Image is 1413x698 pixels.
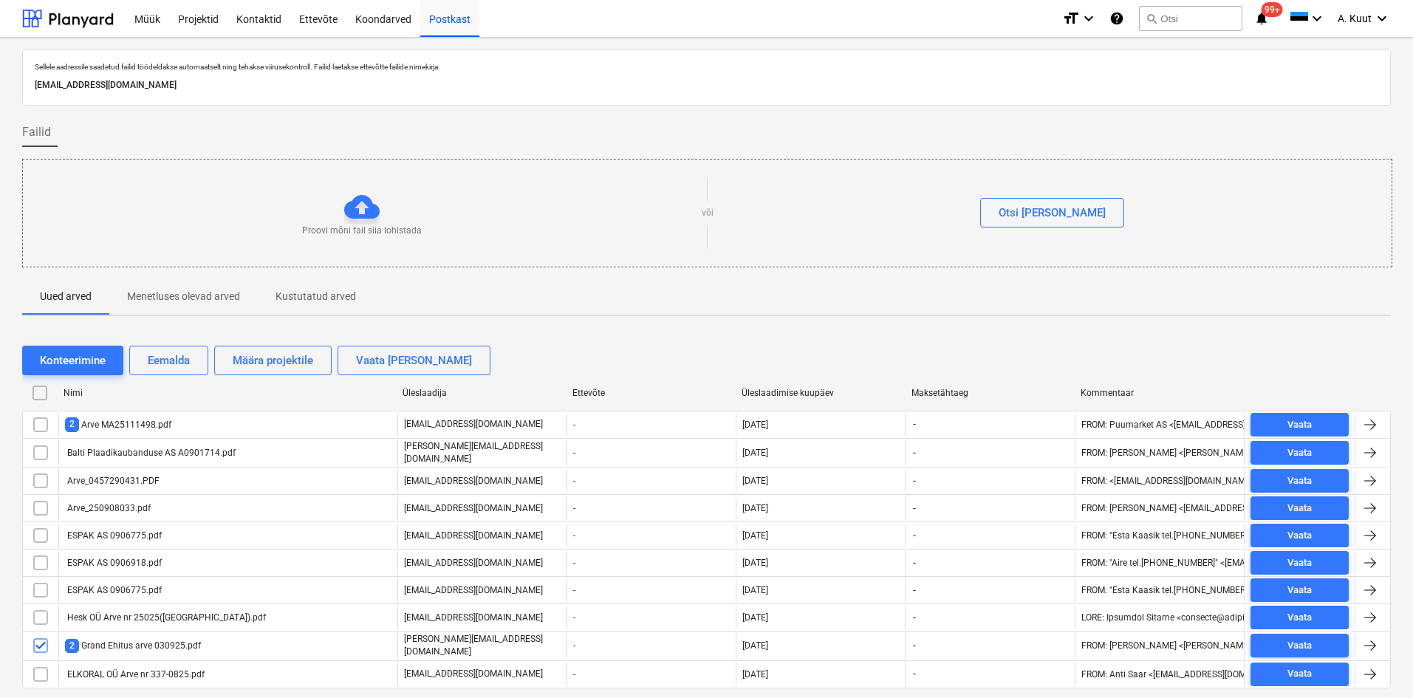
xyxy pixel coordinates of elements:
[148,351,190,370] div: Eemalda
[65,558,162,568] div: ESPAK AS 0906918.pdf
[567,578,736,602] div: -
[404,612,543,624] p: [EMAIL_ADDRESS][DOMAIN_NAME]
[1287,473,1312,490] div: Vaata
[742,420,768,430] div: [DATE]
[911,502,917,515] span: -
[567,440,736,465] div: -
[1287,582,1312,599] div: Vaata
[404,668,543,680] p: [EMAIL_ADDRESS][DOMAIN_NAME]
[567,633,736,658] div: -
[567,496,736,520] div: -
[1339,627,1413,698] div: Vestlusvidin
[1251,663,1349,686] button: Vaata
[65,585,162,595] div: ESPAK AS 0906775.pdf
[742,669,768,680] div: [DATE]
[64,388,391,398] div: Nimi
[567,663,736,686] div: -
[276,289,356,304] p: Kustutatud arved
[1251,606,1349,629] button: Vaata
[65,530,162,541] div: ESPAK AS 0906775.pdf
[702,207,714,219] p: või
[742,558,768,568] div: [DATE]
[1251,413,1349,437] button: Vaata
[233,351,313,370] div: Määra projektile
[1251,634,1349,657] button: Vaata
[742,585,768,595] div: [DATE]
[65,612,266,623] div: Hesk OÜ Arve nr 25025([GEOGRAPHIC_DATA]).pdf
[404,530,543,542] p: [EMAIL_ADDRESS][DOMAIN_NAME]
[129,346,208,375] button: Eemalda
[302,225,422,237] p: Proovi mõni fail siia lohistada
[742,530,768,541] div: [DATE]
[1251,441,1349,465] button: Vaata
[127,289,240,304] p: Menetluses olevad arved
[911,612,917,624] span: -
[65,417,171,431] div: Arve MA25111498.pdf
[65,639,201,653] div: Grand Ehitus arve 030925.pdf
[1251,469,1349,493] button: Vaata
[911,530,917,542] span: -
[1287,637,1312,654] div: Vaata
[742,476,768,486] div: [DATE]
[65,417,79,431] span: 2
[911,475,917,487] span: -
[1081,388,1239,398] div: Kommentaar
[404,502,543,515] p: [EMAIL_ADDRESS][DOMAIN_NAME]
[1251,496,1349,520] button: Vaata
[911,418,917,431] span: -
[567,469,736,493] div: -
[567,551,736,575] div: -
[567,524,736,547] div: -
[742,503,768,513] div: [DATE]
[404,475,543,487] p: [EMAIL_ADDRESS][DOMAIN_NAME]
[1339,627,1413,698] iframe: Chat Widget
[22,123,51,141] span: Failid
[1251,578,1349,602] button: Vaata
[1251,551,1349,575] button: Vaata
[911,668,917,680] span: -
[742,448,768,458] div: [DATE]
[1287,445,1312,462] div: Vaata
[35,62,1378,72] p: Sellele aadressile saadetud failid töödeldakse automaatselt ning tehakse viirusekontroll. Failid ...
[999,203,1106,222] div: Otsi [PERSON_NAME]
[742,612,768,623] div: [DATE]
[1287,500,1312,517] div: Vaata
[22,159,1392,267] div: Proovi mõni fail siia lohistadavõiOtsi [PERSON_NAME]
[35,78,1378,93] p: [EMAIL_ADDRESS][DOMAIN_NAME]
[911,584,917,597] span: -
[1251,524,1349,547] button: Vaata
[40,351,106,370] div: Konteerimine
[567,413,736,437] div: -
[65,503,151,513] div: Arve_250908033.pdf
[1287,609,1312,626] div: Vaata
[911,388,1070,398] div: Maksetähtaeg
[980,198,1124,227] button: Otsi [PERSON_NAME]
[1287,417,1312,434] div: Vaata
[65,448,236,458] div: Balti Plaadikaubanduse AS A0901714.pdf
[22,346,123,375] button: Konteerimine
[65,669,205,680] div: ELKORAL OÜ Arve nr 337-0825.pdf
[403,388,561,398] div: Üleslaadija
[356,351,472,370] div: Vaata [PERSON_NAME]
[567,606,736,629] div: -
[1287,555,1312,572] div: Vaata
[742,388,900,398] div: Üleslaadimise kuupäev
[404,418,543,431] p: [EMAIL_ADDRESS][DOMAIN_NAME]
[911,640,917,652] span: -
[911,557,917,569] span: -
[404,584,543,597] p: [EMAIL_ADDRESS][DOMAIN_NAME]
[214,346,332,375] button: Määra projektile
[742,640,768,651] div: [DATE]
[65,476,160,486] div: Arve_0457290431.PDF
[404,440,561,465] p: [PERSON_NAME][EMAIL_ADDRESS][DOMAIN_NAME]
[1287,666,1312,682] div: Vaata
[404,633,561,658] p: [PERSON_NAME][EMAIL_ADDRESS][DOMAIN_NAME]
[1287,527,1312,544] div: Vaata
[572,388,731,398] div: Ettevõte
[40,289,92,304] p: Uued arved
[404,557,543,569] p: [EMAIL_ADDRESS][DOMAIN_NAME]
[911,447,917,459] span: -
[65,639,79,653] span: 2
[338,346,490,375] button: Vaata [PERSON_NAME]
